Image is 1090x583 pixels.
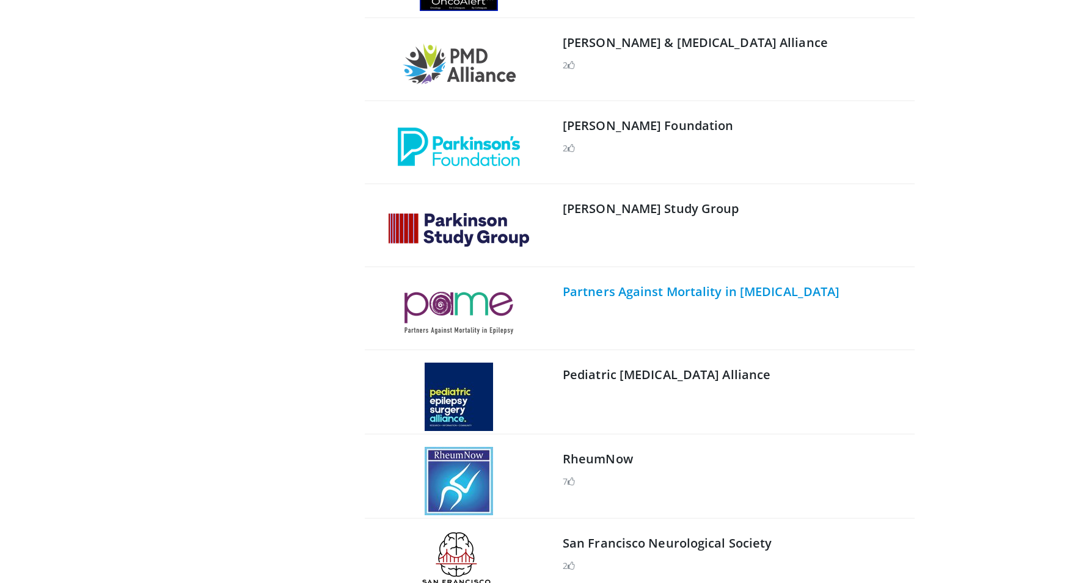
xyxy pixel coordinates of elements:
img: Partners Against Mortality in Epilepsy [404,292,513,335]
a: San Francisco Neurological Society [563,535,772,551]
li: 7 [563,475,575,488]
li: 2 [563,559,575,572]
img: Parkinson's Foundation [398,128,520,166]
img: Parkinson & Movement Disorder Alliance [403,43,516,84]
a: [PERSON_NAME] Study Group [563,200,739,217]
img: RheumNow [425,447,493,515]
img: Pediatric Epilepsy Surgery Alliance [425,363,493,431]
a: [PERSON_NAME] & [MEDICAL_DATA] Alliance [563,34,828,51]
a: Partners Against Mortality in [MEDICAL_DATA] [563,283,839,300]
a: [PERSON_NAME] Foundation [563,117,733,134]
a: RheumNow [563,451,633,467]
a: Pediatric [MEDICAL_DATA] Alliance [563,366,770,383]
li: 2 [563,59,575,71]
img: Parkinson Study Group [389,213,529,247]
li: 2 [563,142,575,154]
